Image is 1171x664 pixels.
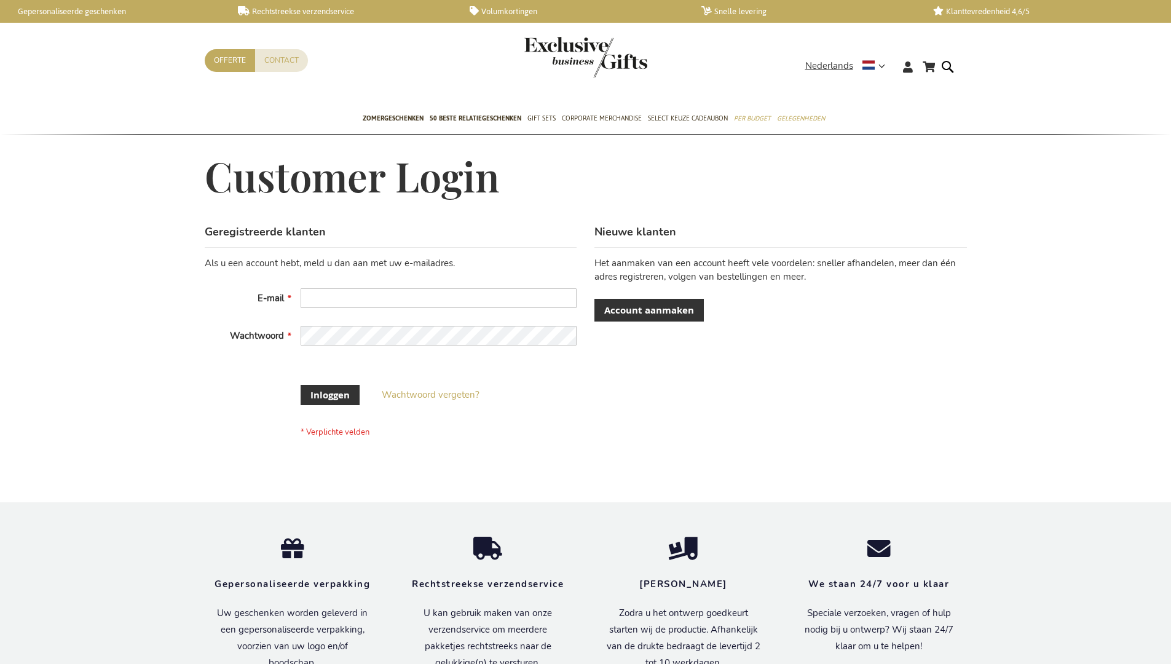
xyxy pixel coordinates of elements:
[562,112,642,125] span: Corporate Merchandise
[238,6,450,17] a: Rechtstreekse verzendservice
[382,389,479,401] span: Wachtwoord vergeten?
[594,299,704,322] a: Account aanmaken
[604,304,694,317] span: Account aanmaken
[470,6,682,17] a: Volumkortingen
[734,104,771,135] a: Per Budget
[412,578,564,590] strong: Rechtstreekse verzendservice
[639,578,727,590] strong: [PERSON_NAME]
[258,292,284,304] span: E-mail
[301,288,577,308] input: E-mail
[701,6,913,17] a: Snelle levering
[805,59,853,73] span: Nederlands
[205,257,577,270] div: Als u een account hebt, meld u dan aan met uw e-mailadres.
[524,37,647,77] img: Exclusive Business gifts logo
[527,104,556,135] a: Gift Sets
[594,257,966,283] p: Het aanmaken van een account heeft vele voordelen: sneller afhandelen, meer dan één adres registr...
[6,6,218,17] a: Gepersonaliseerde geschenken
[301,385,360,405] button: Inloggen
[215,578,370,590] strong: Gepersonaliseerde verpakking
[430,112,521,125] span: 50 beste relatiegeschenken
[777,104,825,135] a: Gelegenheden
[205,149,500,202] span: Customer Login
[205,49,255,72] a: Offerte
[310,389,350,401] span: Inloggen
[205,224,326,239] strong: Geregistreerde klanten
[430,104,521,135] a: 50 beste relatiegeschenken
[363,104,424,135] a: Zomergeschenken
[734,112,771,125] span: Per Budget
[933,6,1145,17] a: Klanttevredenheid 4,6/5
[255,49,308,72] a: Contact
[524,37,586,77] a: store logo
[562,104,642,135] a: Corporate Merchandise
[808,578,949,590] strong: We staan 24/7 voor u klaar
[594,224,676,239] strong: Nieuwe klanten
[230,330,284,342] span: Wachtwoord
[800,605,958,655] p: Speciale verzoeken, vragen of hulp nodig bij u ontwerp? Wij staan 24/7 klaar om u te helpen!
[527,112,556,125] span: Gift Sets
[648,104,728,135] a: Select Keuze Cadeaubon
[777,112,825,125] span: Gelegenheden
[363,112,424,125] span: Zomergeschenken
[648,112,728,125] span: Select Keuze Cadeaubon
[382,389,479,401] a: Wachtwoord vergeten?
